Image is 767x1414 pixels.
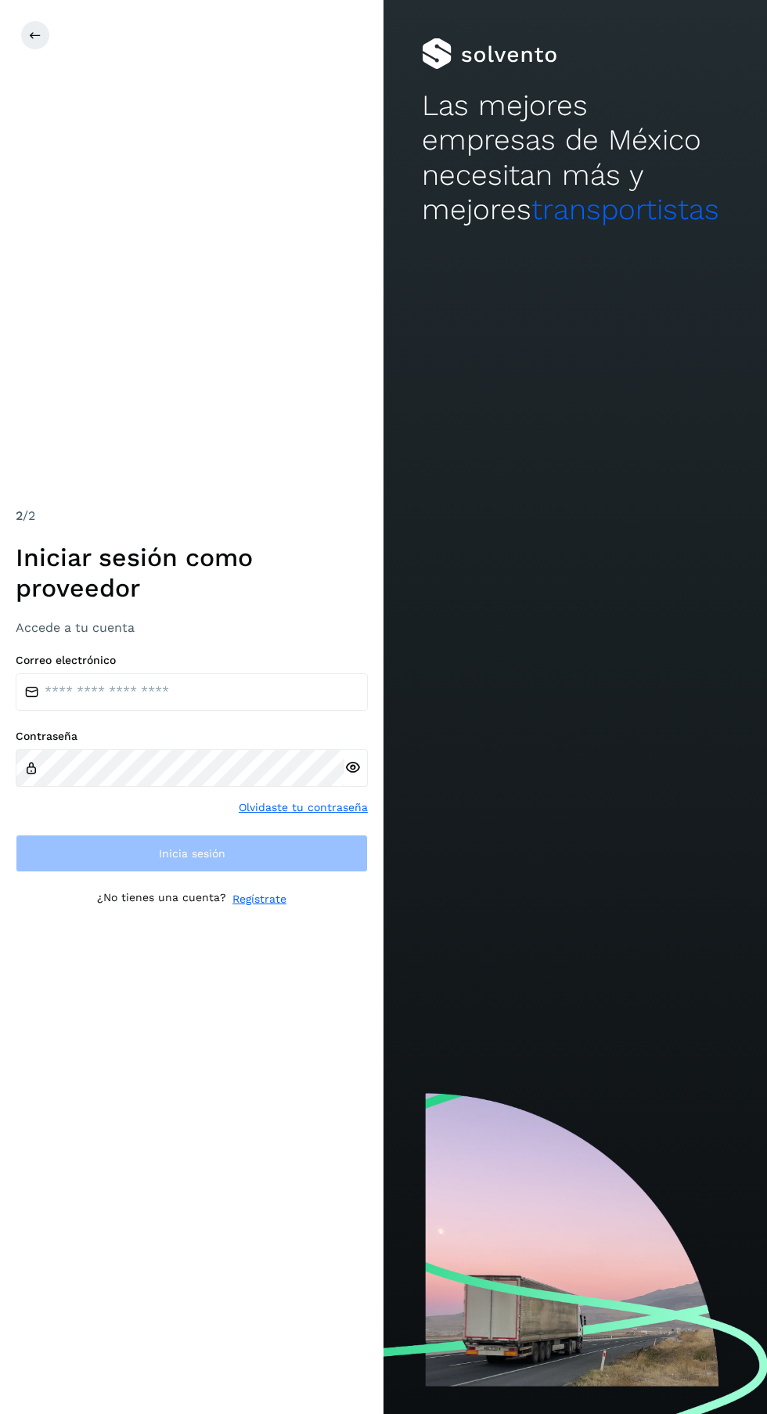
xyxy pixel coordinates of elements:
[16,730,368,743] label: Contraseña
[16,620,368,635] h3: Accede a tu cuenta
[16,835,368,872] button: Inicia sesión
[232,891,286,907] a: Regístrate
[531,193,719,226] span: transportistas
[159,848,225,859] span: Inicia sesión
[16,543,368,603] h1: Iniciar sesión como proveedor
[97,891,226,907] p: ¿No tienes una cuenta?
[16,654,368,667] label: Correo electrónico
[422,88,729,228] h2: Las mejores empresas de México necesitan más y mejores
[239,799,368,816] a: Olvidaste tu contraseña
[16,508,23,523] span: 2
[16,507,368,525] div: /2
